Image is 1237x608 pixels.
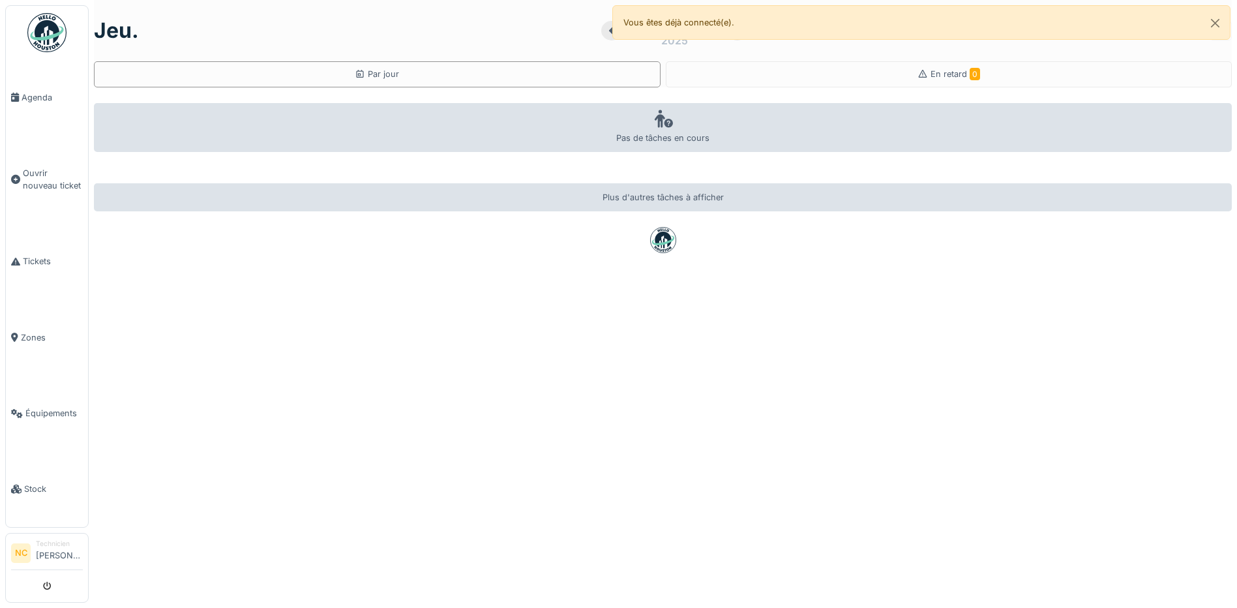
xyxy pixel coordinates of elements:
a: Ouvrir nouveau ticket [6,135,88,224]
li: [PERSON_NAME] [36,539,83,567]
a: Agenda [6,59,88,135]
button: Close [1200,6,1230,40]
div: Par jour [355,68,399,80]
img: badge-BVDL4wpA.svg [650,227,676,253]
span: Tickets [23,255,83,267]
a: Stock [6,451,88,527]
div: Vous êtes déjà connecté(e). [612,5,1231,40]
span: Ouvrir nouveau ticket [23,167,83,192]
img: Badge_color-CXgf-gQk.svg [27,13,67,52]
span: Équipements [25,407,83,419]
span: Zones [21,331,83,344]
div: Plus d'autres tâches à afficher [94,183,1232,211]
div: Pas de tâches en cours [94,103,1232,152]
span: En retard [931,69,980,79]
a: Zones [6,299,88,375]
span: Stock [24,483,83,495]
a: Tickets [6,224,88,299]
div: Technicien [36,539,83,549]
span: Agenda [22,91,83,104]
a: NC Technicien[PERSON_NAME] [11,539,83,570]
div: 2025 [661,33,688,48]
h1: jeu. [94,18,139,43]
span: 0 [970,68,980,80]
li: NC [11,543,31,563]
a: Équipements [6,376,88,451]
